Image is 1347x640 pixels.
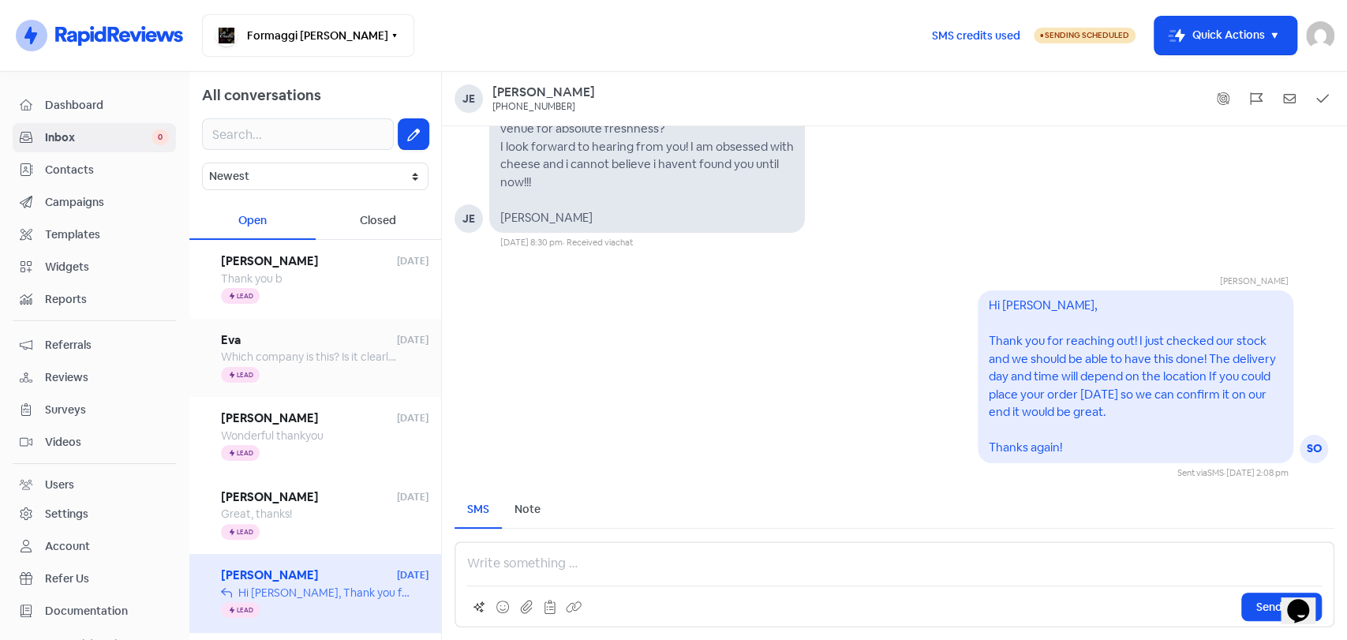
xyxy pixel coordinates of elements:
span: [DATE] [397,333,428,347]
span: Lead [237,450,253,456]
span: chat [616,237,633,248]
iframe: chat widget [1281,577,1331,624]
span: [DATE] [397,254,428,268]
div: Settings [45,506,88,522]
span: All conversations [202,86,321,104]
span: Reports [45,291,169,308]
span: SMS credits used [932,28,1020,44]
span: Refer Us [45,571,169,587]
span: Sending Scheduled [1045,30,1129,40]
span: Sent via · [1177,467,1226,478]
button: Send SMS [1241,593,1322,621]
span: Send SMS [1256,599,1307,616]
span: Wonderful thankyou [221,429,324,443]
span: 0 [152,129,169,145]
a: Account [13,532,176,561]
div: Account [45,538,90,555]
span: Documentation [45,603,169,619]
span: Referrals [45,337,169,354]
span: Contacts [45,162,169,178]
div: · Received via [563,236,633,249]
a: Campaigns [13,188,176,217]
span: Eva [221,331,397,350]
div: [PHONE_NUMBER] [492,101,575,114]
a: Videos [13,428,176,457]
input: Search... [202,118,394,150]
span: Surveys [45,402,169,418]
a: Widgets [13,253,176,282]
button: Flag conversation [1244,87,1268,110]
a: Dashboard [13,91,176,120]
button: Show system messages [1211,87,1235,110]
div: [DATE] 2:08 pm [1226,466,1289,480]
a: Settings [13,500,176,529]
a: Surveys [13,395,176,425]
span: Great, thanks! [221,507,292,521]
span: [PERSON_NAME] [221,488,397,507]
span: SMS [1207,467,1224,478]
span: Thank you b [221,271,282,286]
a: Documentation [13,597,176,626]
span: Videos [45,434,169,451]
span: Lead [237,372,253,378]
a: Inbox 0 [13,123,176,152]
pre: Hi [PERSON_NAME], Thank you for reaching out! I just checked our stock and we should be able to h... [989,298,1278,455]
span: Lead [237,529,253,535]
button: Quick Actions [1154,17,1296,54]
img: User [1306,21,1334,50]
div: JE [455,204,483,233]
span: [DATE] [397,490,428,504]
span: Widgets [45,259,169,275]
a: SMS credits used [919,26,1034,43]
div: [PERSON_NAME] [1023,275,1289,291]
a: Refer Us [13,564,176,593]
div: Open [189,203,316,240]
span: Lead [237,293,253,299]
div: [DATE] 8:30 pm [500,236,563,249]
span: Inbox [45,129,152,146]
span: [PERSON_NAME] [221,567,397,585]
span: [DATE] [397,411,428,425]
a: Sending Scheduled [1034,26,1136,45]
span: Lead [237,607,253,613]
div: SMS [467,501,489,518]
button: Mark as closed [1311,87,1334,110]
div: Note [514,501,541,518]
span: Reviews [45,369,169,386]
div: Closed [316,203,442,240]
span: [PERSON_NAME] [221,253,397,271]
a: Contacts [13,155,176,185]
a: Users [13,470,176,500]
a: Referrals [13,331,176,360]
a: Reports [13,285,176,314]
button: Formaggi [PERSON_NAME] [202,14,414,57]
button: Mark as unread [1278,87,1301,110]
span: Dashboard [45,97,169,114]
a: Reviews [13,363,176,392]
div: SO [1300,435,1328,463]
div: Users [45,477,74,493]
a: Templates [13,220,176,249]
span: Campaigns [45,194,169,211]
span: Templates [45,226,169,243]
a: [PERSON_NAME] [492,84,595,101]
span: [DATE] [397,568,428,582]
div: Je [455,84,483,113]
span: [PERSON_NAME] [221,410,397,428]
